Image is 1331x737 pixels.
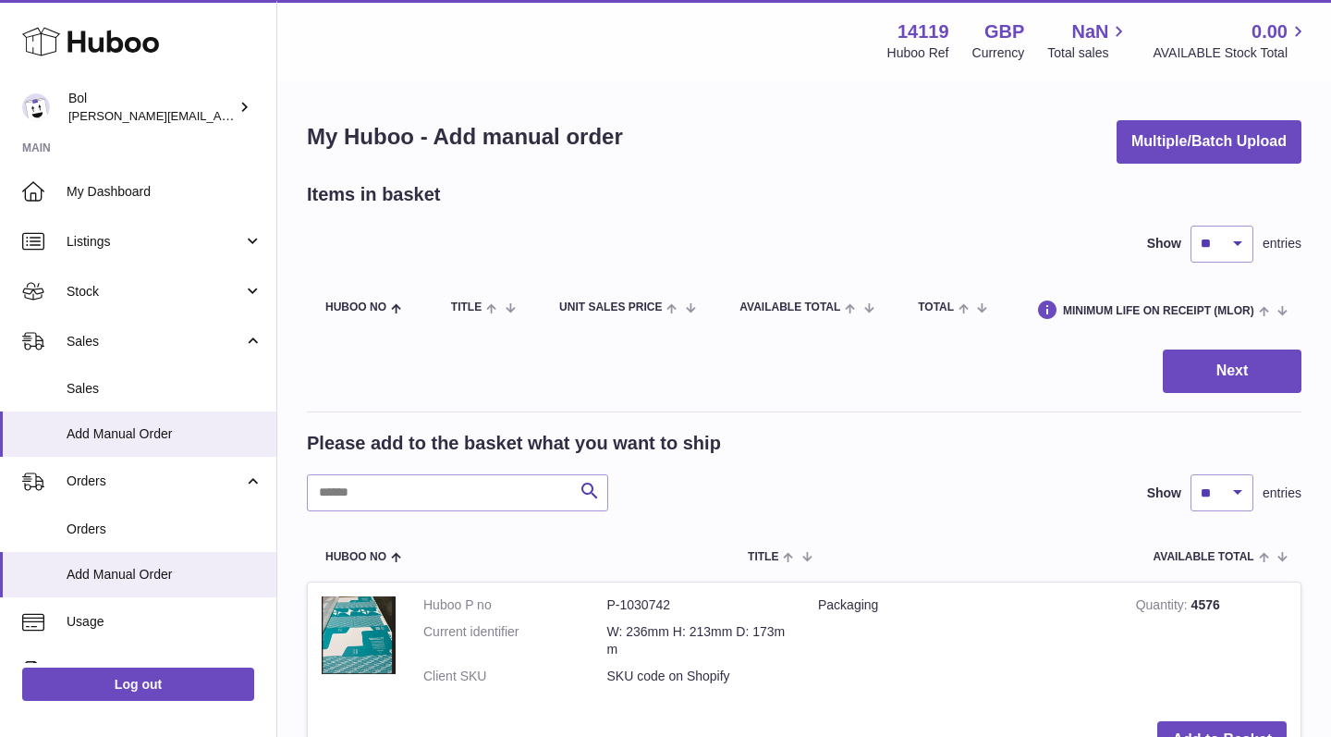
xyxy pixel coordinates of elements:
span: entries [1263,485,1301,502]
strong: GBP [984,19,1024,44]
button: Next [1163,350,1301,393]
a: NaN Total sales [1047,19,1130,62]
span: Minimum Life On Receipt (MLOR) [1063,305,1254,317]
span: Unit Sales Price [559,301,662,313]
span: Huboo no [325,551,386,563]
dd: SKU code on Shopify [607,668,791,685]
span: Stock [67,283,243,301]
span: AVAILABLE Total [1154,551,1254,563]
span: Huboo no [325,301,386,313]
a: 0.00 AVAILABLE Stock Total [1153,19,1309,62]
div: Huboo Ref [887,44,949,62]
span: Add Manual Order [67,566,263,583]
span: NaN [1071,19,1108,44]
img: Scott.Sutcliffe@bolfoods.com [22,93,50,121]
span: Sales [67,333,243,350]
h2: Items in basket [307,182,441,207]
h1: My Huboo - Add manual order [307,122,623,152]
span: Total [918,301,954,313]
label: Show [1147,485,1181,502]
dt: Client SKU [423,668,607,685]
span: AVAILABLE Stock Total [1153,44,1309,62]
span: 0.00 [1252,19,1288,44]
strong: Quantity [1136,597,1191,617]
span: entries [1263,235,1301,252]
span: Title [451,301,482,313]
h2: Please add to the basket what you want to ship [307,431,721,456]
td: Packaging [804,583,1122,708]
span: Orders [67,521,263,538]
div: Bol [68,90,235,125]
td: 4576 [1122,583,1300,708]
dd: W: 236mm H: 213mm D: 173mm [607,623,791,658]
span: Sales [67,380,263,398]
span: Usage [67,613,263,631]
span: Listings [67,233,243,251]
label: Show [1147,235,1181,252]
span: Total sales [1047,44,1130,62]
span: Add Manual Order [67,425,263,443]
img: Packaging [322,596,396,674]
a: Log out [22,668,254,701]
span: [PERSON_NAME][EMAIL_ADDRESS][PERSON_NAME][DOMAIN_NAME] [68,108,470,123]
div: Currency [972,44,1025,62]
dt: Huboo P no [423,596,607,614]
span: Orders [67,473,243,490]
dt: Current identifier [423,623,607,658]
span: AVAILABLE Total [739,301,840,313]
dd: P-1030742 [607,596,791,614]
strong: 14119 [898,19,949,44]
span: My Dashboard [67,183,263,201]
button: Multiple/Batch Upload [1117,120,1301,164]
span: Title [748,551,778,563]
